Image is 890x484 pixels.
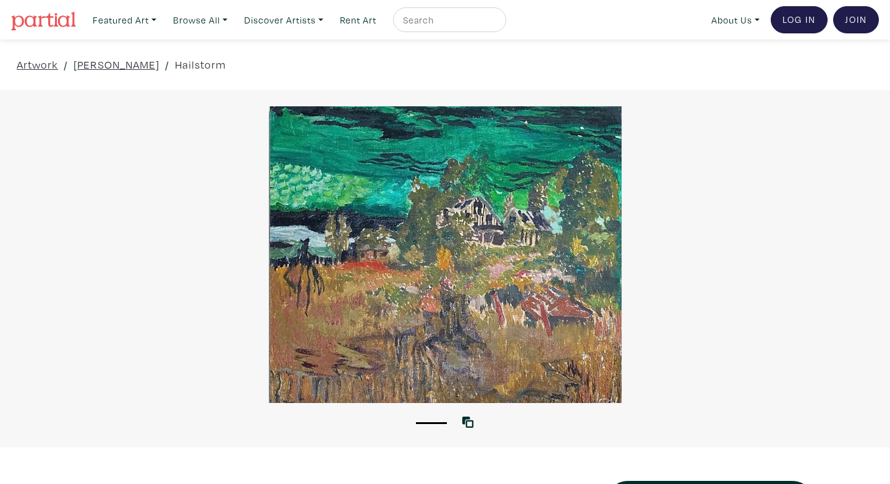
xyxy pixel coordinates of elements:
[416,422,447,424] button: 1 of 1
[175,56,226,73] a: Hailstorm
[87,7,162,33] a: Featured Art
[64,56,68,73] span: /
[833,6,879,33] a: Join
[402,12,494,28] input: Search
[17,56,58,73] a: Artwork
[74,56,159,73] a: [PERSON_NAME]
[334,7,382,33] a: Rent Art
[165,56,169,73] span: /
[771,6,828,33] a: Log In
[167,7,233,33] a: Browse All
[706,7,765,33] a: About Us
[239,7,329,33] a: Discover Artists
